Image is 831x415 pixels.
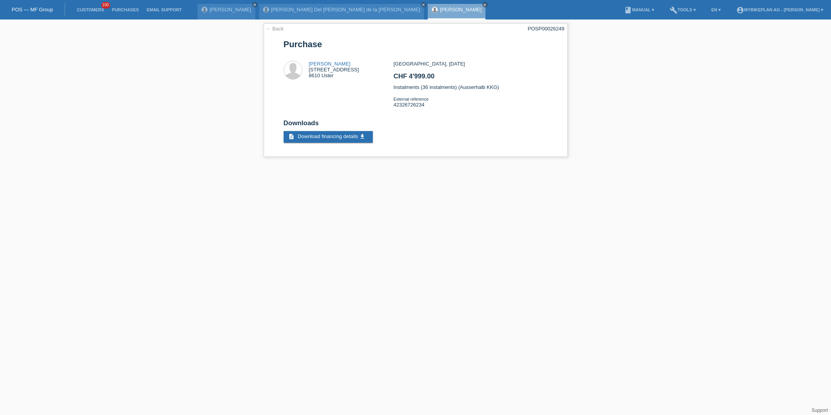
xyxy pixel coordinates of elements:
i: account_circle [736,6,744,14]
a: bookManual ▾ [620,7,658,12]
h1: Purchase [284,39,548,49]
div: [STREET_ADDRESS] 8610 Uster [309,61,359,78]
i: description [288,133,295,140]
a: Email Support [143,7,185,12]
i: get_app [359,133,365,140]
i: build [670,6,678,14]
a: description Download financing details get_app [284,131,373,143]
a: ← Back [266,26,284,32]
span: Download financing details [298,133,358,139]
a: buildTools ▾ [666,7,700,12]
a: Support [812,408,828,413]
div: POSP00026249 [528,26,565,32]
a: [PERSON_NAME] [309,61,351,67]
h2: Downloads [284,119,548,131]
a: Purchases [108,7,143,12]
a: account_circleMybikeplan AG - [PERSON_NAME] ▾ [732,7,827,12]
a: close [482,2,488,7]
a: close [252,2,258,7]
a: [PERSON_NAME] Del [PERSON_NAME] de la [PERSON_NAME] [271,7,420,12]
i: close [483,3,487,7]
a: Customers [73,7,108,12]
span: External reference [393,97,429,101]
h2: CHF 4'999.00 [393,73,547,84]
i: close [422,3,425,7]
a: POS — MF Group [12,7,53,12]
a: [PERSON_NAME] [210,7,251,12]
i: close [253,3,257,7]
a: [PERSON_NAME] [440,7,482,12]
a: close [421,2,426,7]
span: 100 [101,2,111,9]
a: EN ▾ [707,7,725,12]
div: [GEOGRAPHIC_DATA], [DATE] Instalments (36 instalments) (Ausserhalb KKG) 42326726234 [393,61,547,114]
i: book [624,6,632,14]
